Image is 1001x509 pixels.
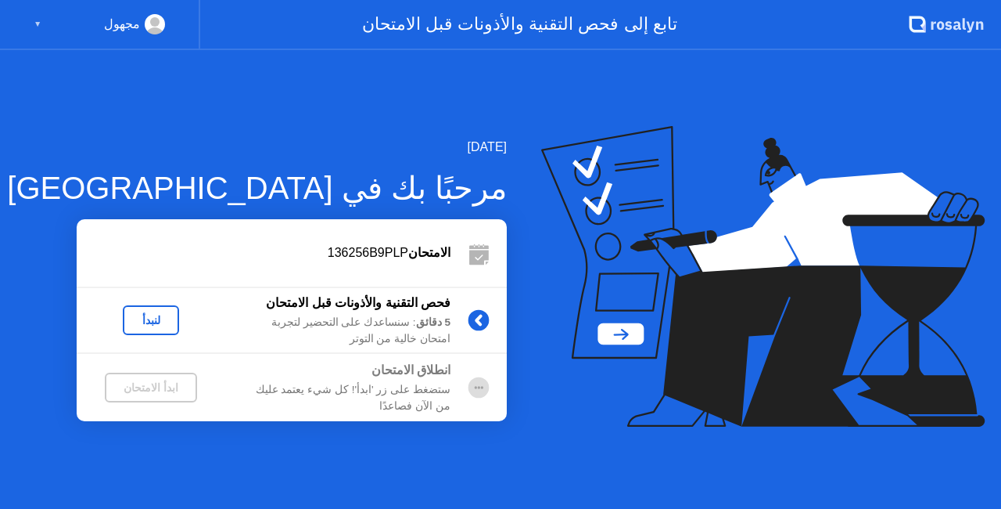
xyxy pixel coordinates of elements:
button: لنبدأ [123,305,179,335]
b: فحص التقنية والأذونات قبل الامتحان [266,296,450,309]
div: 136256B9PLP [77,244,450,262]
div: لنبدأ [129,314,173,327]
b: الامتحان [408,246,450,259]
div: ستضغط على زر 'ابدأ'! كل شيء يعتمد عليك من الآن فصاعدًا [225,382,450,414]
div: : سنساعدك على التحضير لتجربة امتحان خالية من التوتر [225,315,450,347]
div: مرحبًا بك في [GEOGRAPHIC_DATA] [7,164,507,211]
div: [DATE] [7,138,507,157]
b: 5 دقائق [416,316,450,328]
div: ▼ [34,14,41,34]
button: ابدأ الامتحان [105,373,197,403]
div: ابدأ الامتحان [111,381,191,394]
div: مجهول [104,14,140,34]
b: انطلاق الامتحان [371,363,450,377]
